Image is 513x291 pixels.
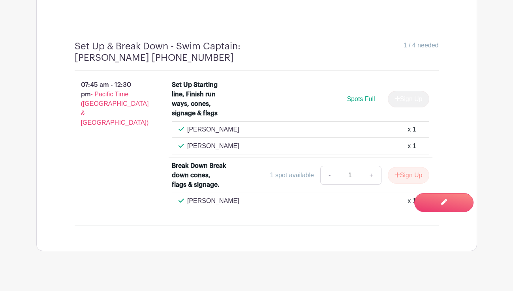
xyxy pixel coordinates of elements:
p: [PERSON_NAME] [187,196,239,206]
p: 07:45 am - 12:30 pm [62,77,160,131]
div: x 1 [408,196,416,206]
button: Sign Up [388,167,429,184]
div: 1 spot available [270,171,314,180]
div: Set Up Starting line, Finish run ways, cones, signage & flags [172,80,227,118]
a: + [361,166,381,185]
a: - [320,166,338,185]
div: x 1 [408,141,416,151]
span: 1 / 4 needed [404,41,439,50]
p: [PERSON_NAME] [187,141,239,151]
div: Break Down Break down cones, flags & signage. [172,161,227,190]
span: - Pacific Time ([GEOGRAPHIC_DATA] & [GEOGRAPHIC_DATA]) [81,91,149,126]
h4: Set Up & Break Down - Swim Captain: [PERSON_NAME] [PHONE_NUMBER] [75,41,292,64]
div: x 1 [408,125,416,134]
p: [PERSON_NAME] [187,125,239,134]
span: Spots Full [347,96,375,102]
